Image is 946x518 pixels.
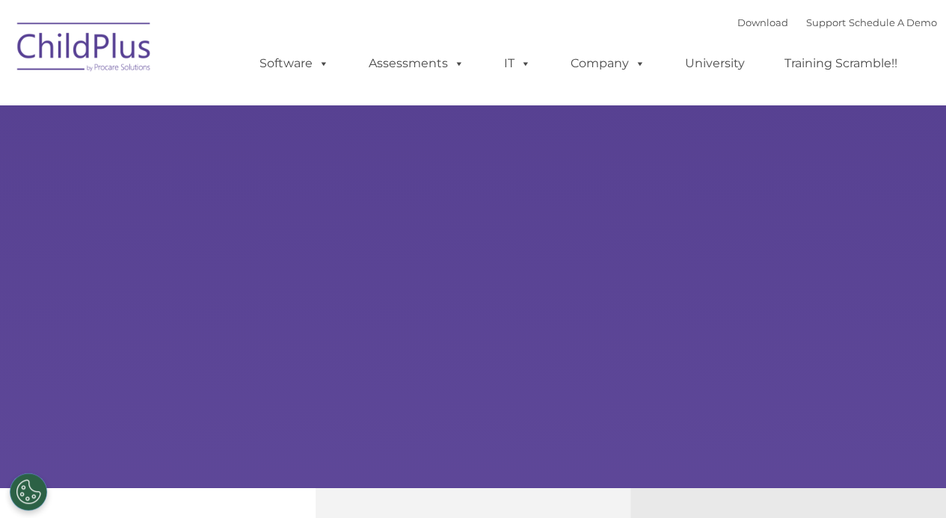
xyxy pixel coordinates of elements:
span: Last name [208,99,254,110]
span: Phone number [208,160,271,171]
a: Software [245,49,344,78]
a: IT [489,49,546,78]
a: Assessments [354,49,479,78]
a: Schedule A Demo [849,16,937,28]
a: Support [806,16,846,28]
a: University [670,49,760,78]
a: Download [737,16,788,28]
font: | [737,16,937,28]
button: Cookies Settings [10,473,47,511]
img: ChildPlus by Procare Solutions [10,12,159,87]
a: Training Scramble!! [770,49,912,78]
a: Company [556,49,660,78]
